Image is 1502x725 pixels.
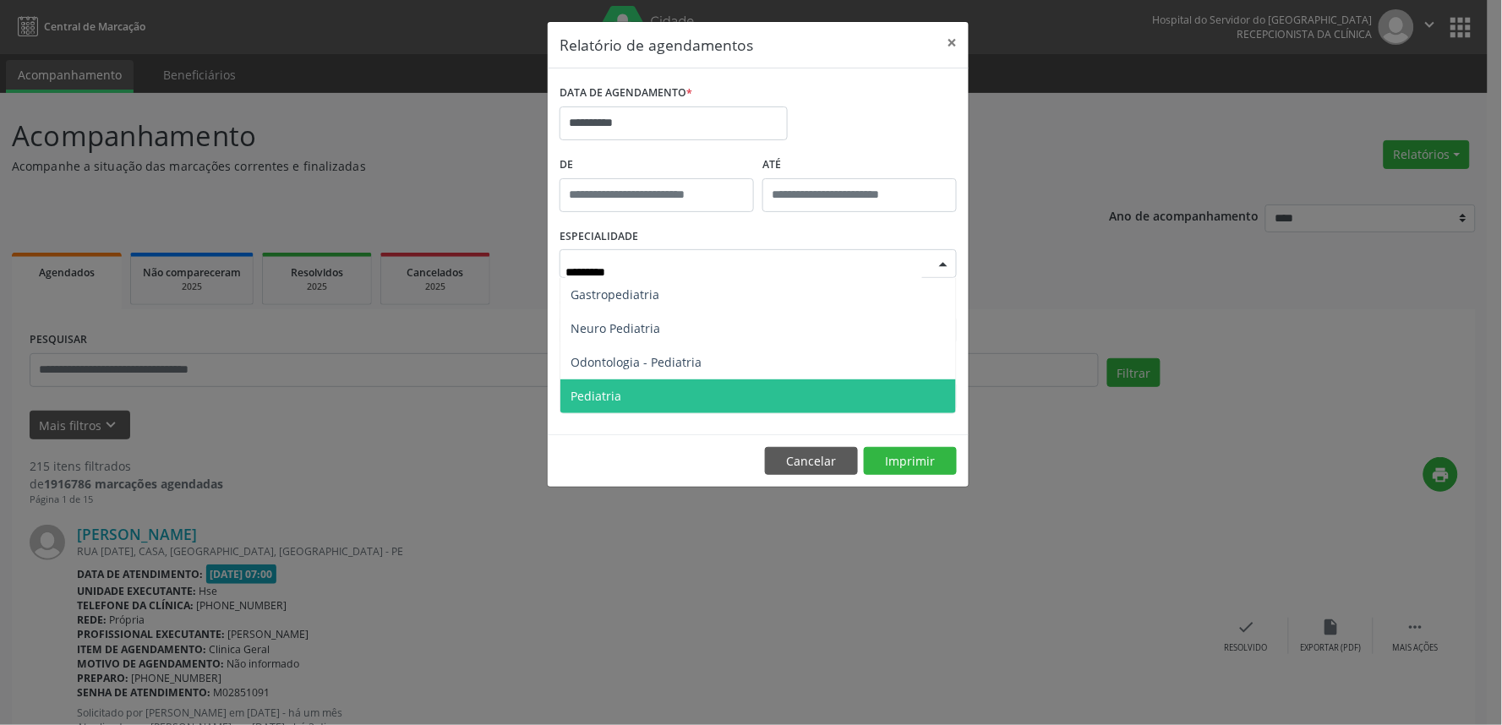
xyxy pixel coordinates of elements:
label: DATA DE AGENDAMENTO [560,80,692,106]
span: Neuro Pediatria [571,320,660,336]
label: De [560,152,754,178]
span: Odontologia - Pediatria [571,354,702,370]
button: Cancelar [765,447,858,476]
button: Close [935,22,969,63]
button: Imprimir [864,447,957,476]
span: Gastropediatria [571,286,659,303]
label: ESPECIALIDADE [560,224,638,250]
h5: Relatório de agendamentos [560,34,753,56]
label: ATÉ [762,152,957,178]
span: Pediatria [571,388,621,404]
